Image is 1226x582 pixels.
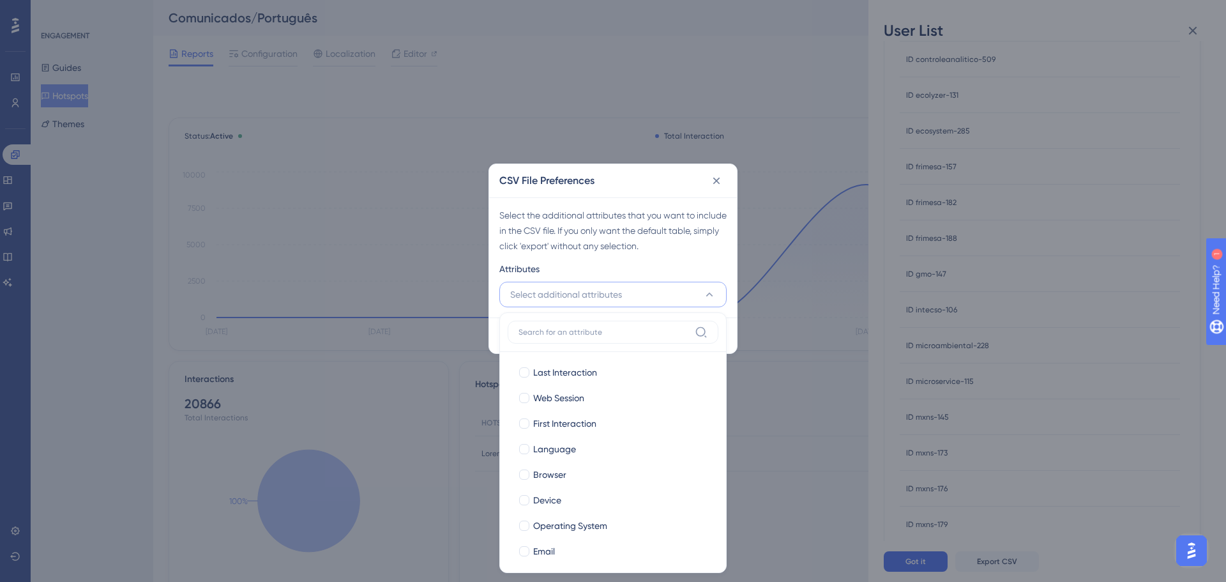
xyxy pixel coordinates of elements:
[533,441,576,457] span: Language
[30,3,80,19] span: Need Help?
[533,416,596,431] span: First Interaction
[510,287,622,302] span: Select additional attributes
[89,6,93,17] div: 1
[533,467,566,482] span: Browser
[499,261,540,277] span: Attributes
[1172,532,1211,570] iframe: UserGuiding AI Assistant Launcher
[533,493,561,508] span: Device
[499,208,727,254] div: Select the additional attributes that you want to include in the CSV file. If you only want the d...
[518,327,690,337] input: Search for an attribute
[533,544,555,559] span: Email
[533,365,597,380] span: Last Interaction
[499,173,594,188] h2: CSV File Preferences
[533,518,607,533] span: Operating System
[533,390,584,406] span: Web Session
